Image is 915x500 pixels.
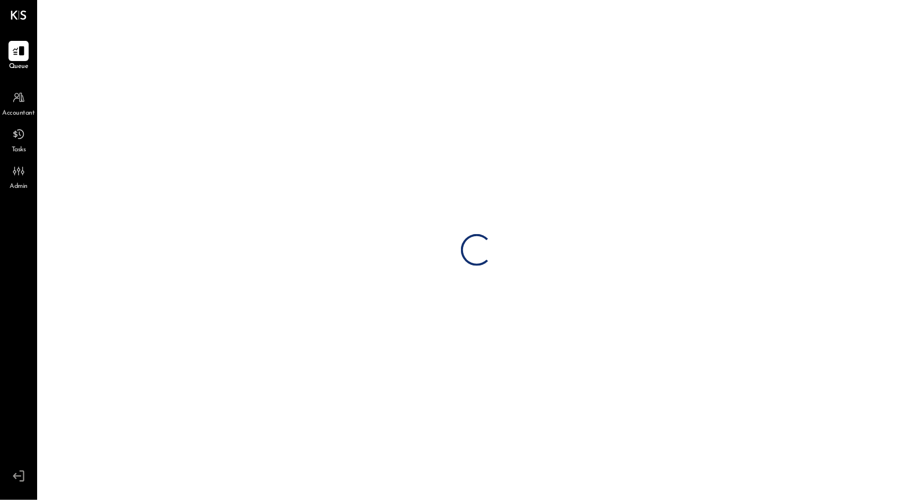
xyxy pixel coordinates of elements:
span: Queue [9,62,29,72]
a: Admin [1,161,37,192]
span: Tasks [12,145,26,155]
a: Tasks [1,124,37,155]
span: Admin [10,182,28,192]
span: Accountant [3,109,35,118]
a: Queue [1,41,37,72]
a: Accountant [1,88,37,118]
